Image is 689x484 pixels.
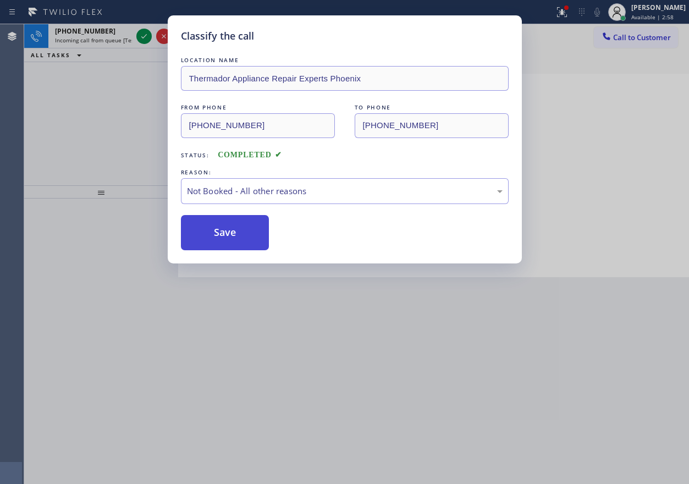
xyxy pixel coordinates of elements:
[187,185,503,197] div: Not Booked - All other reasons
[181,215,269,250] button: Save
[218,151,282,159] span: COMPLETED
[181,113,335,138] input: From phone
[181,54,509,66] div: LOCATION NAME
[181,167,509,178] div: REASON:
[355,113,509,138] input: To phone
[181,151,210,159] span: Status:
[181,102,335,113] div: FROM PHONE
[181,29,254,43] h5: Classify the call
[355,102,509,113] div: TO PHONE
